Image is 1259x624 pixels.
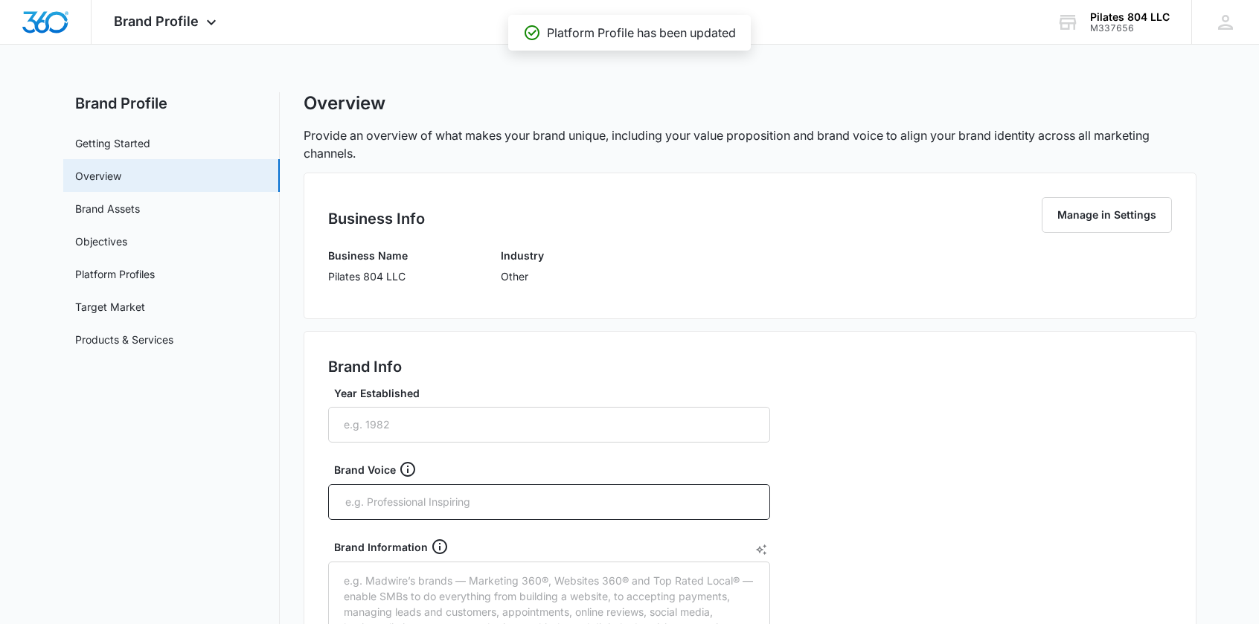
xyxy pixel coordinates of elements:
a: Getting Started [75,135,150,151]
a: Brand Assets [75,201,140,216]
h2: Business Info [328,208,425,230]
div: account id [1090,23,1170,33]
div: Brand Voice [334,460,776,478]
p: Other [501,268,544,284]
a: Products & Services [75,332,173,347]
h1: Overview [304,92,385,115]
input: e.g. 1982 [328,407,770,443]
div: account name [1090,11,1170,23]
label: Year Established [334,385,776,401]
h2: Brand Info [328,356,402,378]
h3: Business Name [328,248,408,263]
p: Create a powerful brand value proposition and put your brand identity into words using our new AI... [15,168,283,218]
a: Target Market [75,299,145,315]
a: Objectives [75,234,127,249]
a: Platform Profiles [75,266,155,282]
h2: Brand Profile [63,92,280,115]
h2: Your on-demand branding expert [15,109,283,155]
a: Close modal [266,10,293,36]
p: Platform Profile has been updated [547,24,736,42]
p: Pilates 804 LLC [328,268,408,284]
a: Learn How [190,248,268,274]
div: Brand Information [334,538,776,556]
span: Brand Profile [114,13,199,29]
button: Manage in Settings [1042,197,1172,233]
a: Overview [75,168,121,184]
input: e.g. Professional Inspiring [344,491,757,513]
button: AI Text Generator [755,544,767,556]
p: Provide an overview of what makes your brand unique, including your value proposition and brand v... [304,126,1196,162]
h3: Industry [501,248,544,263]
